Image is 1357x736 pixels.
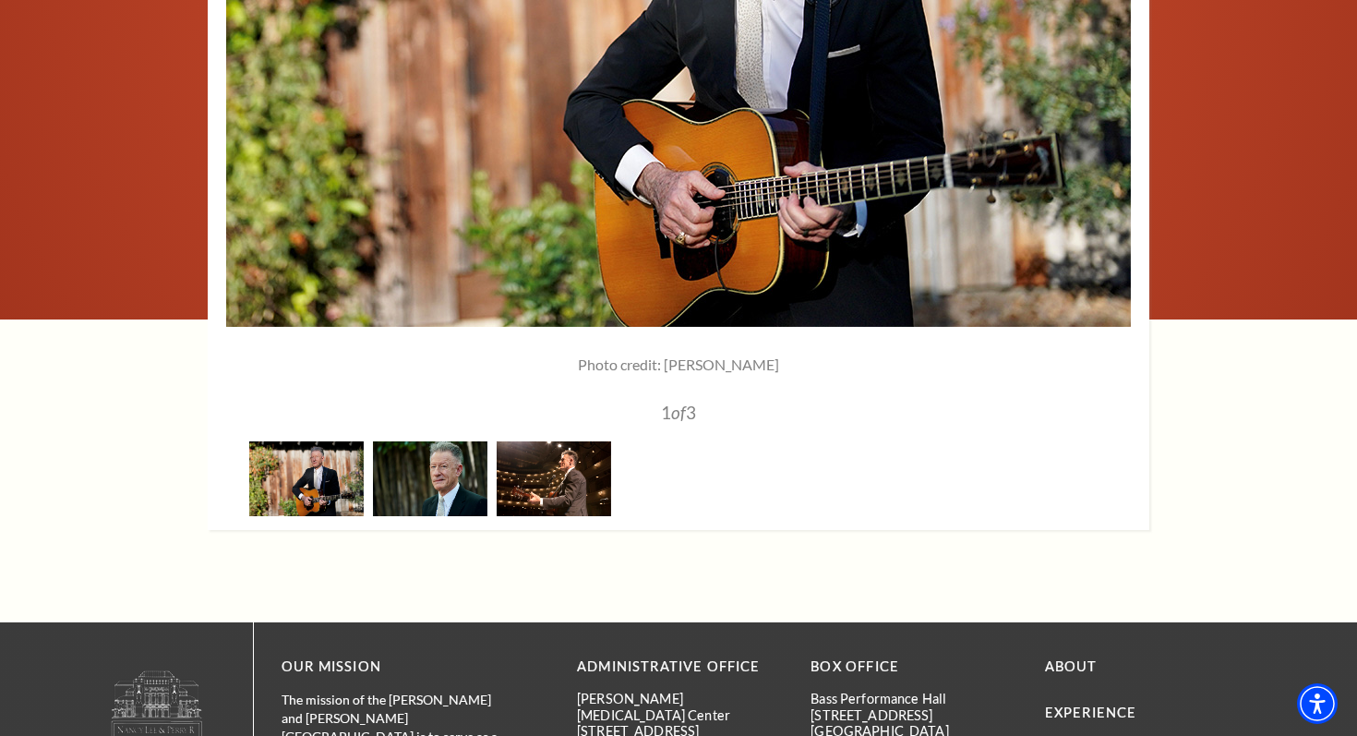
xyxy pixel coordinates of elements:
p: 1 3 [323,404,1034,421]
p: [STREET_ADDRESS] [811,707,1016,723]
p: Bass Performance Hall [811,691,1016,706]
div: Accessibility Menu [1297,683,1338,724]
a: Experience [1045,705,1137,720]
p: Photo credit: [PERSON_NAME] [323,355,1034,375]
a: About [1045,658,1098,674]
p: Administrative Office [577,656,783,679]
p: BOX OFFICE [811,656,1016,679]
img: A man in a black suit and tie stands against a blurred background of tree trunks, looking directl... [373,441,487,516]
img: A man in a suit holds a guitar on stage, facing an empty theater with ornate lighting and seating. [497,441,611,516]
img: A man in a suit holds an acoustic guitar, standing against a rustic wooden backdrop with greenery. [249,441,364,516]
p: [PERSON_NAME][MEDICAL_DATA] Center [577,691,783,723]
span: of [671,402,686,423]
p: OUR MISSION [282,656,512,679]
